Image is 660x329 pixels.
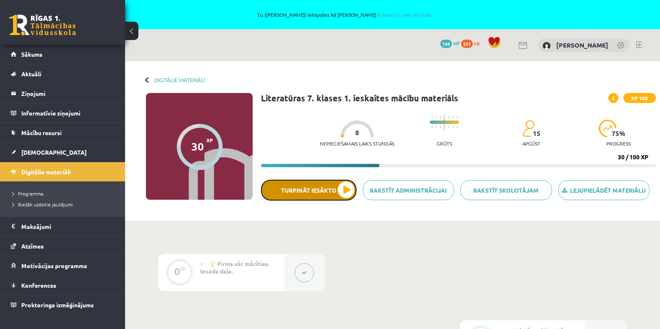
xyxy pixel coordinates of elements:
span: [DEMOGRAPHIC_DATA] [21,148,87,156]
span: Aktuāli [21,70,41,78]
img: icon-short-line-57e1e144782c952c97e751825c79c345078a6d821885a25fce030b3d8c18986b.svg [457,126,457,128]
p: Grūts [437,141,452,146]
img: Anna Enija Kozlinska [542,42,551,50]
span: XP 100 [623,93,656,103]
span: #1 [200,261,206,267]
a: 144 mP [440,40,460,46]
div: XP [180,266,186,271]
span: mP [453,40,460,46]
img: icon-short-line-57e1e144782c952c97e751825c79c345078a6d821885a25fce030b3d8c18986b.svg [452,116,453,118]
img: icon-long-line-d9ea69661e0d244f92f715978eff75569469978d946b2353a9bb055b3ed8787d.svg [444,114,445,131]
img: icon-short-line-57e1e144782c952c97e751825c79c345078a6d821885a25fce030b3d8c18986b.svg [432,126,432,128]
a: Motivācijas programma [11,256,115,275]
a: Mācību resursi [11,123,115,142]
span: 8 [355,129,359,136]
a: Informatīvie ziņojumi [11,103,115,123]
img: icon-short-line-57e1e144782c952c97e751825c79c345078a6d821885a25fce030b3d8c18986b.svg [457,116,457,118]
legend: Ziņojumi [21,84,115,103]
a: 551 xp [461,40,484,46]
span: Sākums [21,50,43,58]
span: 💡 Pirms sāc mācīties. Ievada daļa. [200,260,269,275]
p: apgūst [522,141,540,146]
img: icon-short-line-57e1e144782c952c97e751825c79c345078a6d821885a25fce030b3d8c18986b.svg [452,126,453,128]
a: Rīgas 1. Tālmācības vidusskola [9,15,76,35]
img: students-c634bb4e5e11cddfef0936a35e636f08e4e9abd3cc4e673bd6f9a4125e45ecb1.svg [522,120,535,137]
span: xp [474,40,479,46]
a: Aktuāli [11,64,115,83]
span: Konferences [21,281,56,289]
a: Sākums [11,45,115,64]
a: Lejupielādēt materiālu [558,180,650,200]
span: Mācību resursi [21,129,62,136]
a: Maksājumi [11,217,115,236]
a: Biežāk uzdotie jautājumi [13,201,117,208]
span: XP [206,137,213,143]
span: 15 [533,130,540,137]
span: Digitālie materiāli [21,168,71,176]
a: Atpakaļ uz savu lietotāju [376,11,432,18]
h1: Literatūras 7. klases 1. ieskaites mācību materiāls [261,93,458,103]
a: Programma [13,190,117,197]
legend: Maksājumi [21,217,115,236]
a: Konferences [11,276,115,295]
img: icon-progress-161ccf0a02000e728c5f80fcf4c31c7af3da0e1684b2b1d7c360e028c24a22f1.svg [599,120,617,137]
img: icon-short-line-57e1e144782c952c97e751825c79c345078a6d821885a25fce030b3d8c18986b.svg [436,126,437,128]
span: 75 % [612,130,626,137]
span: Proktoringa izmēģinājums [21,301,94,309]
a: Rakstīt skolotājam [460,180,552,200]
span: Motivācijas programma [21,262,87,269]
span: Biežāk uzdotie jautājumi [13,201,73,208]
legend: Informatīvie ziņojumi [21,103,115,123]
span: 144 [440,40,452,48]
a: Proktoringa izmēģinājums [11,295,115,314]
a: Rakstīt administrācijai [363,180,454,200]
img: icon-short-line-57e1e144782c952c97e751825c79c345078a6d821885a25fce030b3d8c18986b.svg [448,126,449,128]
img: icon-short-line-57e1e144782c952c97e751825c79c345078a6d821885a25fce030b3d8c18986b.svg [436,116,437,118]
span: 551 [461,40,473,48]
div: 30 [191,140,204,153]
span: Tu ([PERSON_NAME]) ielogojies kā [PERSON_NAME] [96,12,594,17]
a: Atzīmes [11,236,115,256]
a: Ziņojumi [11,84,115,103]
p: Nepieciešamais laiks stundās [320,141,394,146]
a: Digitālie materiāli [154,77,205,83]
img: icon-short-line-57e1e144782c952c97e751825c79c345078a6d821885a25fce030b3d8c18986b.svg [432,116,432,118]
a: Digitālie materiāli [11,162,115,181]
a: [DEMOGRAPHIC_DATA] [11,143,115,162]
span: Atzīmes [21,242,44,250]
img: icon-short-line-57e1e144782c952c97e751825c79c345078a6d821885a25fce030b3d8c18986b.svg [448,116,449,118]
a: [PERSON_NAME] [556,41,608,49]
button: Turpināt iesākto [261,180,356,201]
div: 0 [174,268,180,275]
p: progress [606,141,631,146]
span: Programma [13,190,43,197]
